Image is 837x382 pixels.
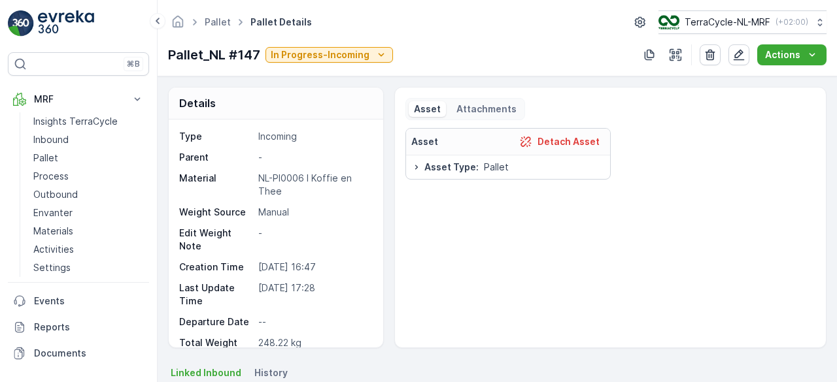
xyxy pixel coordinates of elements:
[258,172,369,198] p: NL-PI0006 I Koffie en Thee
[258,227,369,253] p: -
[34,93,123,106] p: MRF
[258,151,369,164] p: -
[765,48,800,61] p: Actions
[179,227,253,253] p: Edit Weight Note
[538,135,600,148] p: Detach Asset
[28,131,149,149] a: Inbound
[33,151,58,165] p: Pallet
[28,167,149,185] a: Process
[179,95,216,111] p: Details
[34,347,144,360] p: Documents
[171,20,185,31] a: Homepage
[8,314,149,340] a: Reports
[258,336,369,349] p: 248.22 kg
[28,204,149,222] a: Envanter
[28,259,149,277] a: Settings
[28,240,149,259] a: Activities
[414,103,441,116] p: Asset
[33,206,73,219] p: Envanter
[258,261,369,274] p: [DATE] 16:47
[179,315,253,328] p: Departure Date
[258,281,369,308] p: [DATE] 17:28
[484,161,509,174] span: Pallet
[258,315,369,328] p: --
[757,44,827,65] button: Actions
[33,225,73,238] p: Materials
[8,10,34,37] img: logo
[179,172,253,198] p: Material
[271,48,369,61] p: In Progress-Incoming
[168,45,260,65] p: Pallet_NL #147
[776,17,808,27] p: ( +02:00 )
[179,281,253,308] p: Last Update Time
[28,112,149,131] a: Insights TerraCycle
[33,261,71,274] p: Settings
[685,16,770,29] p: TerraCycle-NL-MRF
[28,185,149,204] a: Outbound
[8,86,149,112] button: MRF
[33,243,74,256] p: Activities
[171,366,241,379] span: Linked Inbound
[33,115,118,128] p: Insights TerraCycle
[179,130,253,143] p: Type
[33,133,69,146] p: Inbound
[456,103,517,116] p: Attachments
[424,161,479,174] span: Asset Type :
[258,206,369,219] p: Manual
[658,10,827,34] button: TerraCycle-NL-MRF(+02:00)
[258,130,369,143] p: Incoming
[514,134,605,150] button: Detach Asset
[38,10,94,37] img: logo_light-DOdMpM7g.png
[28,222,149,240] a: Materials
[8,340,149,366] a: Documents
[34,294,144,308] p: Events
[265,47,393,63] button: In Progress-Incoming
[28,149,149,167] a: Pallet
[179,261,253,274] p: Creation Time
[34,321,144,334] p: Reports
[127,59,140,69] p: ⌘B
[205,16,231,27] a: Pallet
[8,288,149,314] a: Events
[179,336,253,349] p: Total Weight
[411,135,438,148] p: Asset
[248,16,315,29] span: Pallet Details
[179,151,253,164] p: Parent
[658,15,679,29] img: TC_v739CUj.png
[33,170,69,183] p: Process
[179,206,253,219] p: Weight Source
[254,366,288,379] span: History
[33,188,78,201] p: Outbound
